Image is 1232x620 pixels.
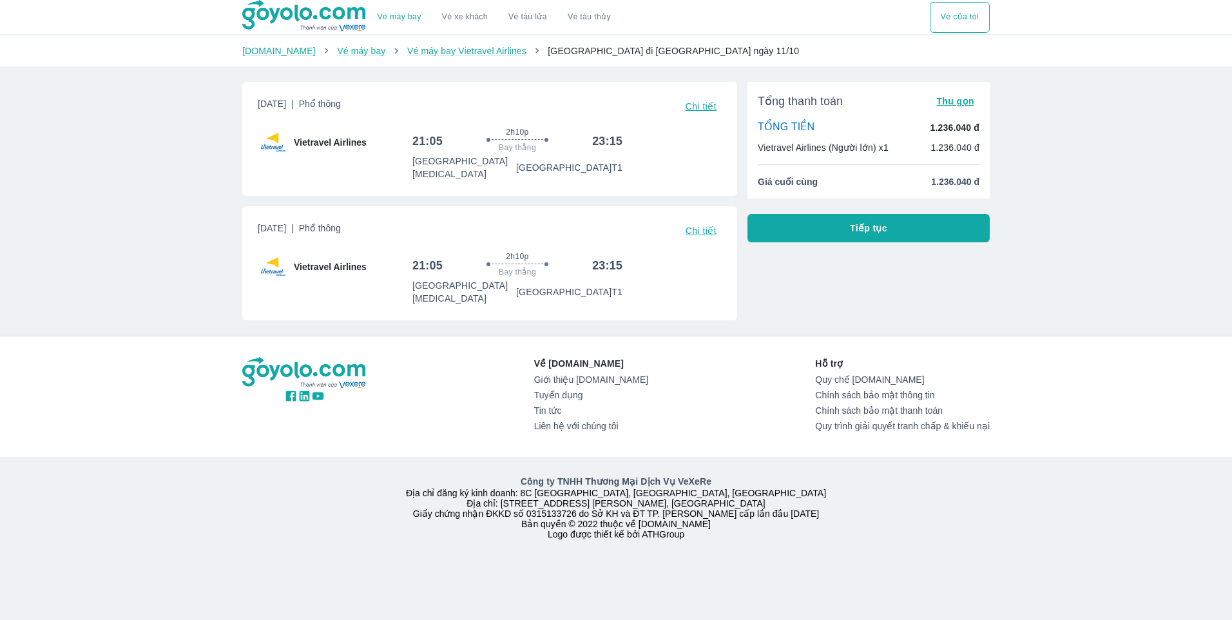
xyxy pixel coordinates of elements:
p: 1.236.040 đ [930,141,979,154]
p: [GEOGRAPHIC_DATA] [MEDICAL_DATA] [412,155,516,180]
span: | [291,223,294,233]
p: [GEOGRAPHIC_DATA] [MEDICAL_DATA] [412,279,516,305]
h6: 23:15 [592,133,622,149]
span: 2h10p [506,251,528,262]
p: Công ty TNHH Thương Mại Dịch Vụ VeXeRe [245,475,987,488]
img: logo [242,357,367,389]
p: Vietravel Airlines (Người lớn) x1 [758,141,889,154]
span: | [291,99,294,109]
a: Tin tức [534,405,648,416]
p: 1.236.040 đ [930,121,979,134]
span: Giá cuối cùng [758,175,818,188]
span: [DATE] [258,222,341,240]
h6: 23:15 [592,258,622,273]
a: Quy chế [DOMAIN_NAME] [815,374,990,385]
p: [GEOGRAPHIC_DATA] T1 [516,286,622,298]
div: Địa chỉ đăng ký kinh doanh: 8C [GEOGRAPHIC_DATA], [GEOGRAPHIC_DATA], [GEOGRAPHIC_DATA] Địa chỉ: [... [235,475,997,539]
a: [DOMAIN_NAME] [242,46,316,56]
a: Chính sách bảo mật thông tin [815,390,990,400]
span: Tổng thanh toán [758,93,843,109]
button: Chi tiết [680,222,722,240]
a: Vé máy bay Vietravel Airlines [407,46,526,56]
span: Vietravel Airlines [294,136,367,149]
span: [DATE] [258,97,341,115]
a: Vé xe khách [442,12,488,22]
span: Vietravel Airlines [294,260,367,273]
a: Chính sách bảo mật thanh toán [815,405,990,416]
p: TỔNG TIỀN [758,121,814,135]
a: Vé máy bay [337,46,385,56]
a: Tuyển dụng [534,390,648,400]
a: Liên hệ với chúng tôi [534,421,648,431]
nav: breadcrumb [242,44,990,57]
a: Vé tàu lửa [498,2,557,33]
a: Quy trình giải quyết tranh chấp & khiếu nại [815,421,990,431]
button: Vé của tôi [930,2,990,33]
span: Bay thẳng [499,142,536,153]
p: Hỗ trợ [815,357,990,370]
h6: 21:05 [412,258,443,273]
span: Phổ thông [299,223,341,233]
span: Phổ thông [299,99,341,109]
button: Tiếp tục [747,214,990,242]
span: [GEOGRAPHIC_DATA] đi [GEOGRAPHIC_DATA] ngày 11/10 [548,46,799,56]
button: Thu gọn [931,92,979,110]
button: Vé tàu thủy [557,2,621,33]
span: 1.236.040 đ [931,175,979,188]
span: Thu gọn [936,96,974,106]
span: Bay thẳng [499,267,536,277]
span: Tiếp tục [850,222,887,235]
div: choose transportation mode [367,2,621,33]
a: Vé máy bay [378,12,421,22]
p: Về [DOMAIN_NAME] [534,357,648,370]
span: 2h10p [506,127,528,137]
p: [GEOGRAPHIC_DATA] T1 [516,161,622,174]
a: Giới thiệu [DOMAIN_NAME] [534,374,648,385]
span: Chi tiết [686,226,717,236]
button: Chi tiết [680,97,722,115]
div: choose transportation mode [930,2,990,33]
span: Chi tiết [686,101,717,111]
h6: 21:05 [412,133,443,149]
